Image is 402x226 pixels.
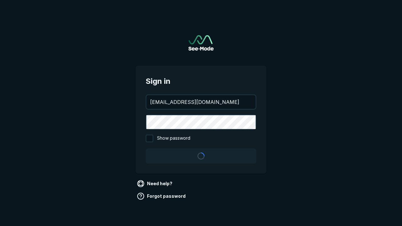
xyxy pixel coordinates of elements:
a: Need help? [136,179,175,189]
a: Go to sign in [188,35,214,51]
span: Show password [157,135,190,142]
span: Sign in [146,76,256,87]
img: See-Mode Logo [188,35,214,51]
input: your@email.com [146,95,256,109]
a: Forgot password [136,191,188,201]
